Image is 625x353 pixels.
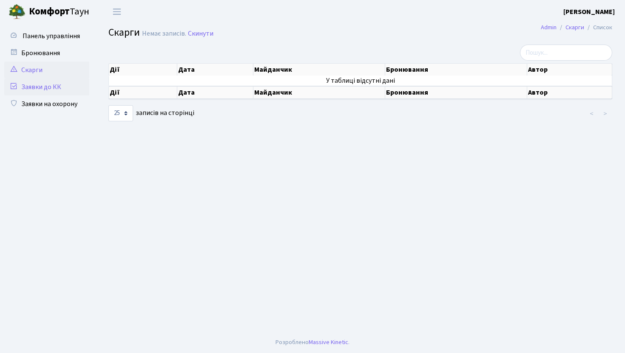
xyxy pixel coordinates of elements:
[528,19,625,36] nav: breadcrumb
[23,31,80,41] span: Панель управління
[106,5,128,19] button: Переключити навігацію
[188,30,213,38] a: Скинути
[177,86,254,99] th: Дата
[565,23,584,32] a: Скарги
[29,5,89,19] span: Таун
[142,30,186,38] div: Немає записів.
[108,105,133,121] select: записів на сторінці
[527,64,612,76] th: Автор
[109,76,612,86] td: У таблиці відсутні дані
[584,23,612,32] li: Список
[108,25,140,40] span: Скарги
[108,105,194,121] label: записів на сторінці
[385,86,527,99] th: Бронювання
[4,45,89,62] a: Бронювання
[276,338,349,347] div: Розроблено .
[541,23,557,32] a: Admin
[4,95,89,112] a: Заявки на охорону
[109,86,177,99] th: Дії
[9,3,26,20] img: logo.png
[253,64,385,76] th: Майданчик
[4,78,89,95] a: Заявки до КК
[4,28,89,45] a: Панель управління
[253,86,385,99] th: Майданчик
[29,5,70,18] b: Комфорт
[520,45,612,61] input: Пошук...
[177,64,254,76] th: Дата
[527,86,612,99] th: Автор
[563,7,615,17] a: [PERSON_NAME]
[309,338,348,347] a: Massive Kinetic
[109,64,177,76] th: Дії
[385,64,527,76] th: Бронювання
[4,62,89,78] a: Скарги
